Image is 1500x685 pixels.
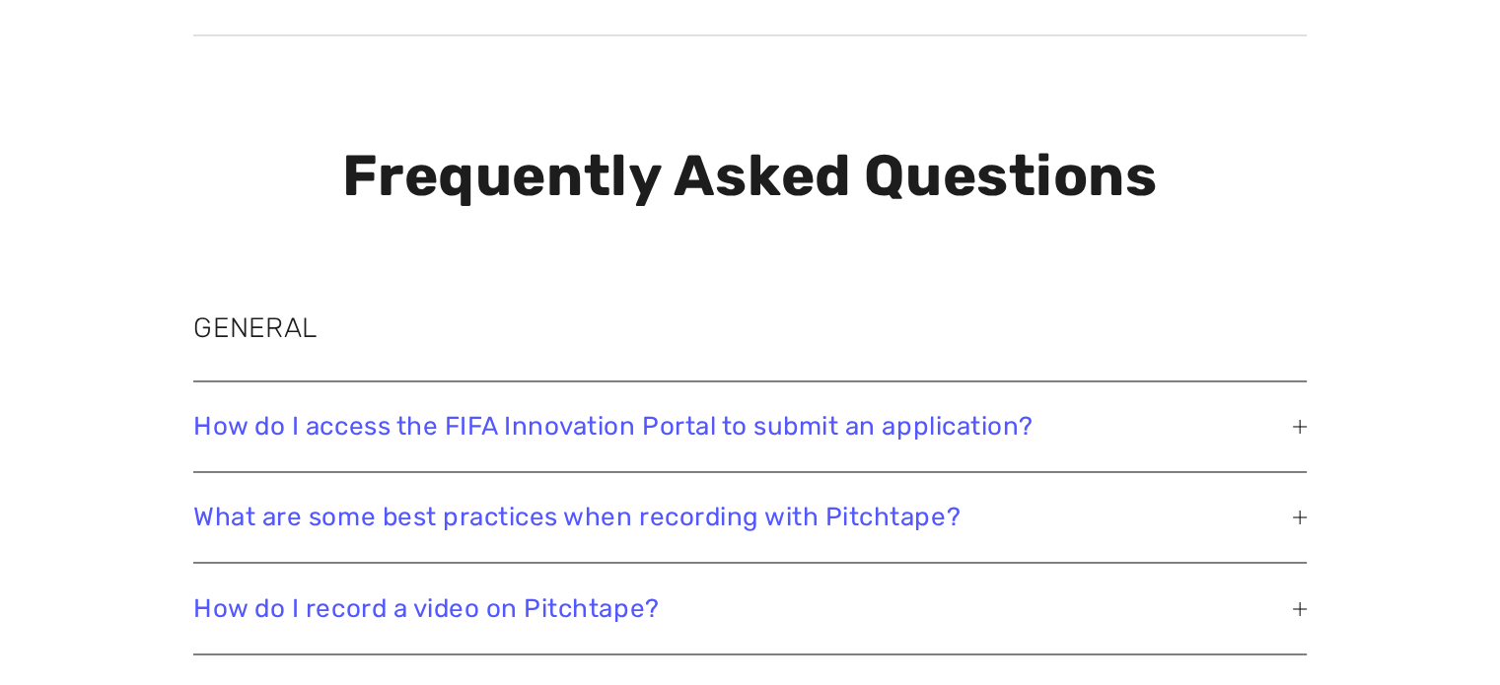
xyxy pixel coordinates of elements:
[1401,590,1500,685] iframe: Chat Widget
[193,308,1306,347] h2: GENERAL
[193,381,1306,471] button: How do I access the FIFA Innovation Portal to submit an application?
[193,592,1292,623] span: How do I record a video on Pitchtape?
[193,563,1306,652] button: How do I record a video on Pitchtape?
[193,502,1292,532] span: What are some best practices when recording with Pitchtape?
[342,142,1157,210] strong: Frequently Asked Questions
[193,472,1306,562] button: What are some best practices when recording with Pitchtape?
[193,411,1292,442] span: How do I access the FIFA Innovation Portal to submit an application?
